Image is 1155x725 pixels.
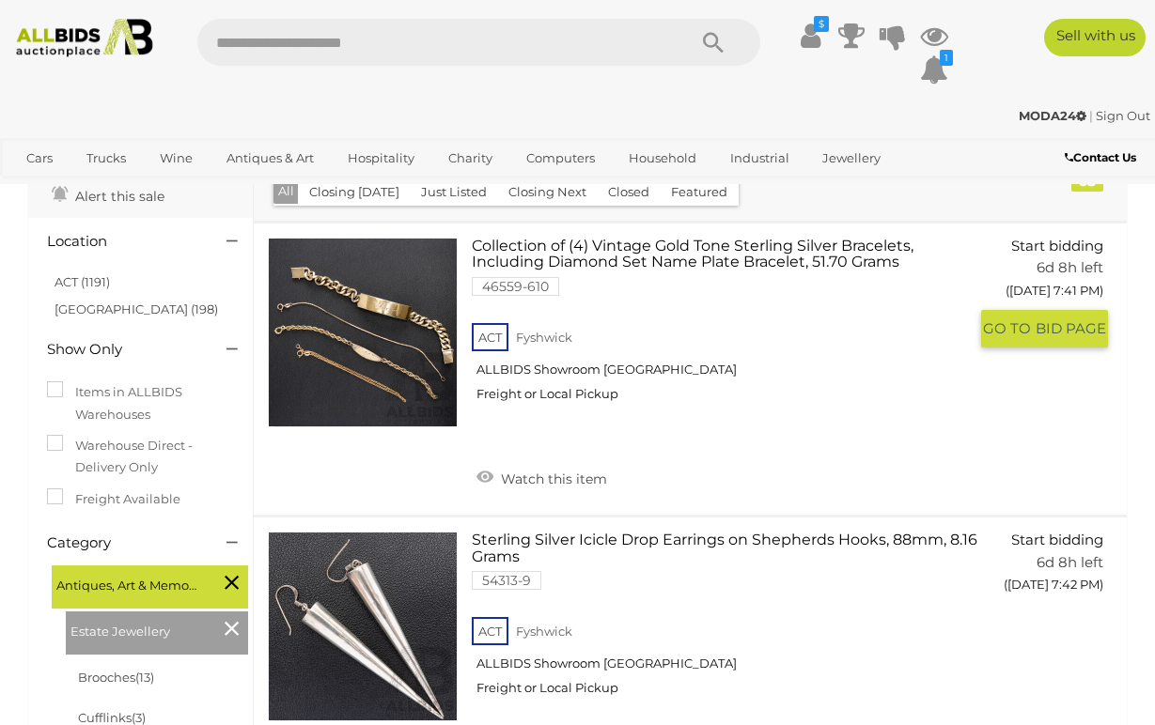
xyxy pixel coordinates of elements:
[336,143,427,174] a: Hospitality
[666,19,760,66] button: Search
[70,188,164,205] span: Alert this sale
[597,177,661,207] button: Closed
[84,174,147,205] a: Sports
[78,710,146,725] a: Cufflinks(3)
[1019,108,1086,123] strong: MODA24
[1011,531,1103,548] span: Start bidding
[940,50,953,66] i: 1
[156,174,314,205] a: [GEOGRAPHIC_DATA]
[78,670,154,685] a: Brooches(13)
[1036,319,1106,338] span: BID PAGE
[486,532,967,710] a: Sterling Silver Icicle Drop Earrings on Shepherds Hooks, 88mm, 8.16 Grams 54313-9 ACT Fyshwick AL...
[617,143,709,174] a: Household
[55,301,218,316] a: [GEOGRAPHIC_DATA] (198)
[298,177,411,207] button: Closing [DATE]
[995,532,1108,603] a: Start bidding 6d 8h left ([DATE] 7:42 PM)
[983,319,1036,338] span: GO TO
[47,342,198,358] h4: Show Only
[920,53,948,86] a: 1
[1044,19,1146,56] a: Sell with us
[810,143,893,174] a: Jewellery
[718,143,802,174] a: Industrial
[514,143,607,174] a: Computers
[70,616,211,642] span: Estate Jewellery
[1096,108,1150,123] a: Sign Out
[486,238,967,416] a: Collection of (4) Vintage Gold Tone Sterling Silver Bracelets, Including Diamond Set Name Plate B...
[135,670,154,685] span: (13)
[472,463,612,491] a: Watch this item
[47,535,198,551] h4: Category
[410,177,498,207] button: Just Listed
[214,143,326,174] a: Antiques & Art
[8,19,161,57] img: Allbids.com.au
[981,310,1108,347] button: GO TOBID PAGE
[1011,237,1103,255] span: Start bidding
[1019,108,1089,123] a: MODA24
[47,381,234,425] label: Items in ALLBIDS Warehouses
[74,143,138,174] a: Trucks
[496,470,607,487] span: Watch this item
[995,238,1108,350] a: Start bidding 6d 8h left ([DATE] 7:41 PM) GO TOBID PAGE
[132,710,146,725] span: (3)
[1065,147,1141,168] a: Contact Us
[1089,108,1093,123] span: |
[47,435,234,479] label: Warehouse Direct - Delivery Only
[148,143,205,174] a: Wine
[436,143,505,174] a: Charity
[56,570,197,596] span: Antiques, Art & Memorabilia
[14,143,65,174] a: Cars
[47,180,169,208] a: Alert this sale
[660,177,739,207] button: Featured
[1065,150,1136,164] b: Contact Us
[47,488,180,510] label: Freight Available
[14,174,74,205] a: Office
[47,234,198,250] h4: Location
[497,177,598,207] button: Closing Next
[814,16,829,32] i: $
[796,19,824,53] a: $
[273,177,299,205] button: All
[55,274,110,289] a: ACT (1191)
